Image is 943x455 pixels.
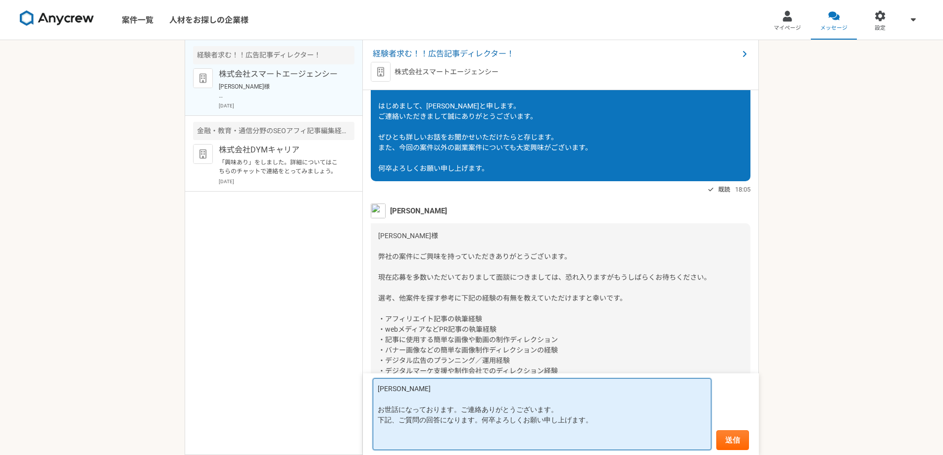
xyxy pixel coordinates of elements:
span: 18:05 [735,185,750,194]
img: unnamed.png [371,203,386,218]
p: 「興味あり」をしました。詳細についてはこちらのチャットで連絡をとってみましょう。 [219,158,341,176]
p: 株式会社DYMキャリア [219,144,341,156]
textarea: [PERSON_NAME] お世話になっております。ご連絡ありがとうございます。 下記、ご質問の回答になります。何卒よろしくお願い申し上げます。 [373,378,711,450]
span: [PERSON_NAME] [390,205,447,216]
img: default_org_logo-42cde973f59100197ec2c8e796e4974ac8490bb5b08a0eb061ff975e4574aa76.png [193,144,213,164]
p: [DATE] [219,102,354,109]
span: マイページ [774,24,801,32]
span: 既読 [718,184,730,196]
div: 経験者求む！！広告記事ディレクター！ [193,46,354,64]
img: 8DqYSo04kwAAAAASUVORK5CYII= [20,10,94,26]
div: 金融・教育・通信分野のSEOアフィ記事編集経験者歓迎｜ディレクター兼ライター [193,122,354,140]
span: [PERSON_NAME]様 弊社の案件にご興味を持っていただきありがとうございます。 現在応募を多数いただいておりまして面談につきましては、恐れ入りますがもうしばらくお待ちください。 選考、他... [378,232,711,375]
img: default_org_logo-42cde973f59100197ec2c8e796e4974ac8490bb5b08a0eb061ff975e4574aa76.png [371,62,391,82]
span: 経験者求む！！広告記事ディレクター！ [373,48,739,60]
p: [PERSON_NAME]様 弊社の案件にご興味を持っていただきありがとうございます。 現在応募を多数いただいておりまして面談につきましては、恐れ入りますがもうしばらくお待ちください。 選考、他... [219,82,341,100]
button: 送信 [716,430,749,450]
span: メッセージ [820,24,847,32]
p: 株式会社スマートエージェンシー [219,68,341,80]
p: [DATE] [219,178,354,185]
img: default_org_logo-42cde973f59100197ec2c8e796e4974ac8490bb5b08a0eb061ff975e4574aa76.png [193,68,213,88]
p: 株式会社スマートエージェンシー [395,67,498,77]
span: 設定 [875,24,886,32]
